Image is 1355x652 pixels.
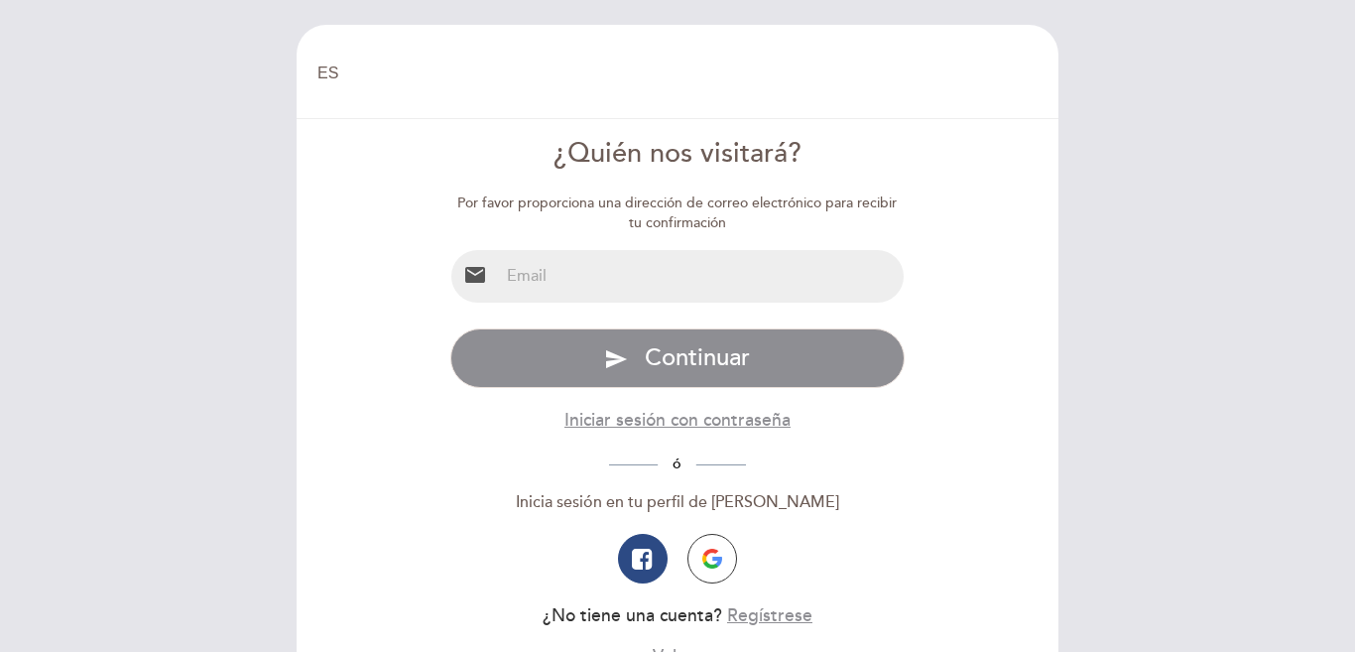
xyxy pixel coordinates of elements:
[727,603,812,628] button: Regístrese
[450,194,906,233] div: Por favor proporciona una dirección de correo electrónico para recibir tu confirmación
[450,491,906,514] div: Inicia sesión en tu perfil de [PERSON_NAME]
[450,135,906,174] div: ¿Quién nos visitará?
[463,263,487,287] i: email
[702,549,722,569] img: icon-google.png
[604,347,628,371] i: send
[499,250,905,303] input: Email
[450,328,906,388] button: send Continuar
[658,456,696,472] span: ó
[645,343,750,372] span: Continuar
[543,605,722,626] span: ¿No tiene una cuenta?
[564,408,791,433] button: Iniciar sesión con contraseña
